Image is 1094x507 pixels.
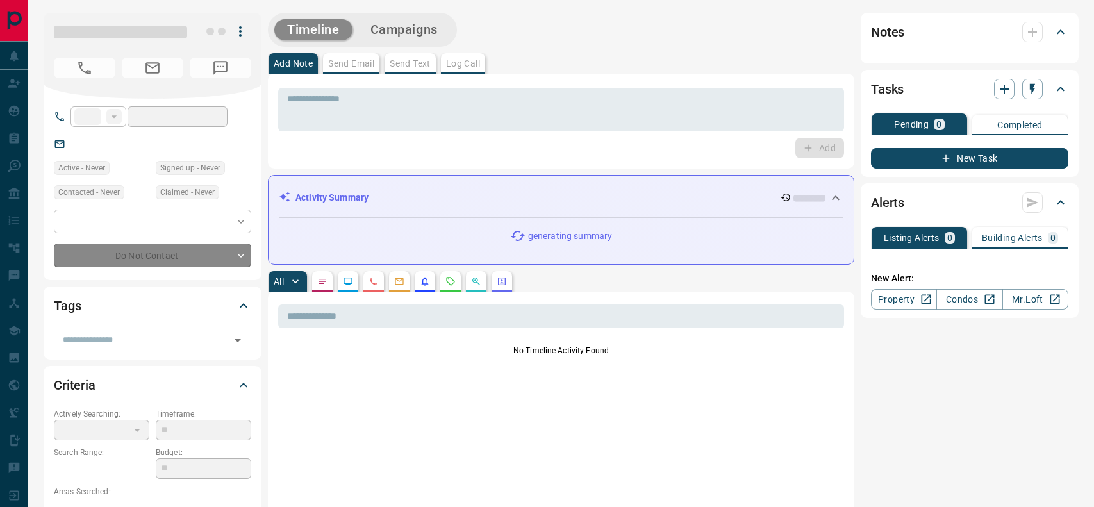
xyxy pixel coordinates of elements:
p: Completed [997,121,1043,129]
p: Activity Summary [295,191,369,204]
h2: Tags [54,295,81,316]
p: generating summary [528,229,612,243]
div: Criteria [54,370,251,401]
p: Areas Searched: [54,486,251,497]
p: -- - -- [54,458,149,479]
button: Open [229,331,247,349]
p: Listing Alerts [884,233,940,242]
h2: Alerts [871,192,904,213]
svg: Agent Actions [497,276,507,287]
span: No Number [54,58,115,78]
span: Signed up - Never [160,162,220,174]
h2: Tasks [871,79,904,99]
p: 0 [1050,233,1056,242]
p: Add Note [274,59,313,68]
div: Tasks [871,74,1068,104]
a: Condos [936,289,1002,310]
p: No Timeline Activity Found [278,345,844,356]
p: Building Alerts [982,233,1043,242]
svg: Listing Alerts [420,276,430,287]
span: Claimed - Never [160,186,215,199]
svg: Calls [369,276,379,287]
svg: Emails [394,276,404,287]
p: 0 [936,120,941,129]
span: Active - Never [58,162,105,174]
h2: Notes [871,22,904,42]
button: New Task [871,148,1068,169]
div: Activity Summary [279,186,843,210]
div: Tags [54,290,251,321]
div: Do Not Contact [54,244,251,267]
p: Timeframe: [156,408,251,420]
div: Notes [871,17,1068,47]
svg: Lead Browsing Activity [343,276,353,287]
p: Budget: [156,447,251,458]
a: Mr.Loft [1002,289,1068,310]
p: Pending [894,120,929,129]
span: No Email [122,58,183,78]
p: New Alert: [871,272,1068,285]
a: -- [74,138,79,149]
svg: Opportunities [471,276,481,287]
p: 0 [947,233,952,242]
h2: Criteria [54,375,95,395]
p: Actively Searching: [54,408,149,420]
a: Property [871,289,937,310]
span: No Number [190,58,251,78]
p: All [274,277,284,286]
button: Timeline [274,19,352,40]
button: Campaigns [358,19,451,40]
p: Search Range: [54,447,149,458]
span: Contacted - Never [58,186,120,199]
svg: Notes [317,276,327,287]
svg: Requests [445,276,456,287]
div: Alerts [871,187,1068,218]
